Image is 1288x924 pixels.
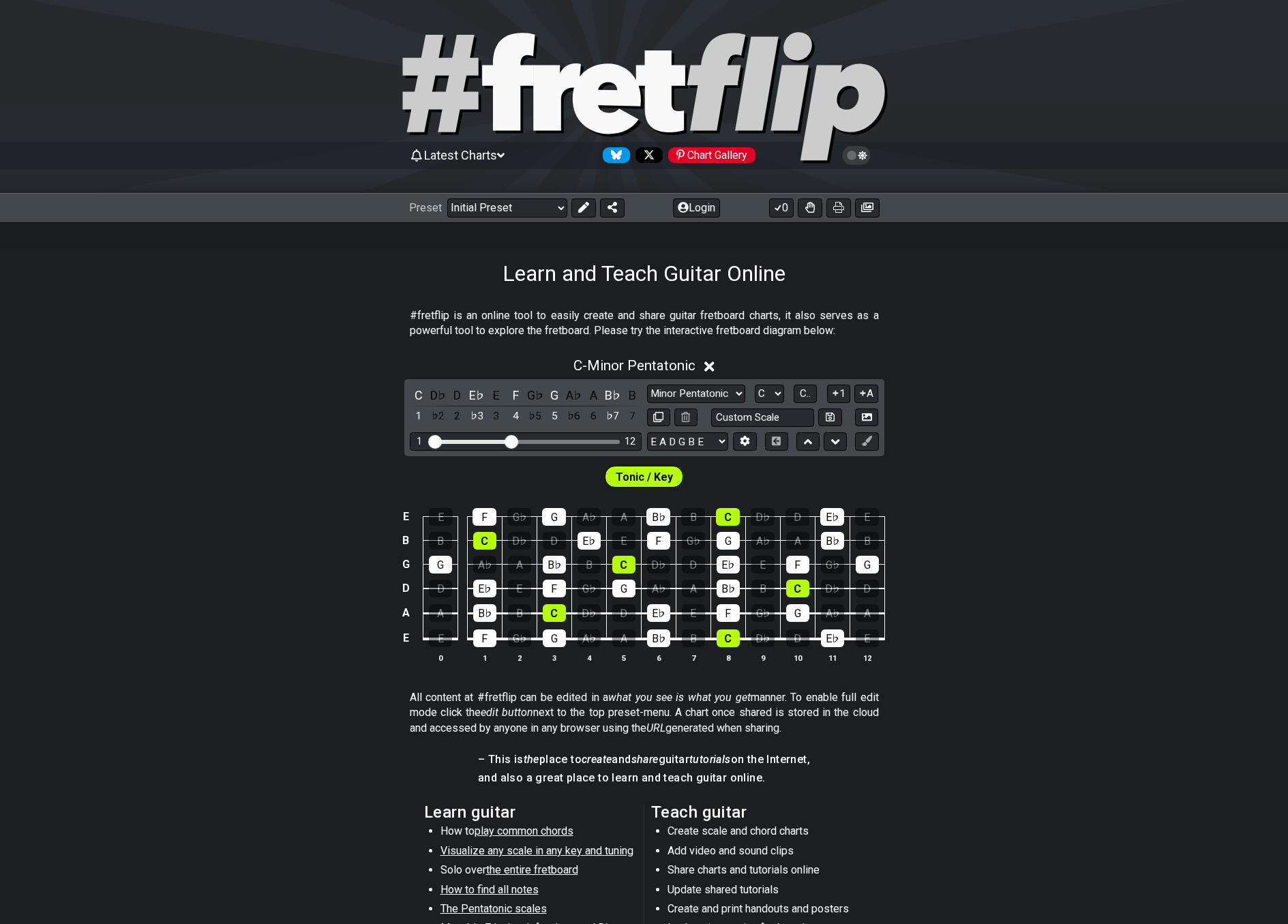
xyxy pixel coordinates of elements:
div: Chart Gallery [668,147,755,163]
th: 10 [780,651,815,665]
button: C.. [794,385,817,403]
div: D♭ [647,556,670,573]
span: C - Minor Pentatonic [573,357,695,374]
div: A♭ [578,629,601,647]
div: toggle pitch class [584,386,602,404]
div: D [612,604,635,622]
li: Share charts and tutorials online [668,863,862,882]
div: C [717,629,740,647]
h4: – This is place to and guitar on the Internet, [478,752,810,767]
p: #fretflip is an online tool to easily create and share guitar fretboard charts, it also serves as... [410,308,879,339]
button: First click edit preset to enable marker editing [855,432,878,451]
div: D [682,556,705,573]
div: F [473,629,496,647]
div: D [785,508,809,526]
span: the entire fretboard [486,863,578,876]
span: Toggle light / dark theme [849,149,865,162]
select: Scale [647,385,745,403]
div: D♭ [578,604,601,622]
button: Login [673,198,720,218]
button: A [854,385,878,403]
div: toggle scale degree [604,407,622,426]
td: A [398,601,414,626]
th: 1 [467,651,502,665]
div: toggle scale degree [507,407,524,426]
div: B♭ [543,556,566,573]
button: Copy [647,408,670,427]
div: 1 [417,436,422,447]
div: G♭ [751,604,775,622]
div: E♭ [647,604,670,622]
div: G [543,629,566,647]
div: toggle pitch class [604,386,622,404]
div: C [543,604,566,622]
span: play common chords [475,824,573,837]
div: A [508,556,531,573]
button: Toggle Dexterity for all fretkits [798,198,822,218]
button: Share Preset [600,198,625,218]
div: A♭ [821,604,844,622]
td: D [398,576,414,601]
li: How to [440,824,635,843]
select: Preset [447,198,567,218]
th: 9 [745,651,780,665]
div: G [786,604,809,622]
h1: Learn and Teach Guitar Online [503,260,785,286]
th: 6 [641,651,676,665]
button: Print [826,198,851,218]
div: A♭ [473,556,496,573]
em: the [524,753,539,766]
button: Create Image [855,408,878,427]
div: A♭ [751,532,775,550]
div: E♭ [821,629,844,647]
div: G [717,532,740,550]
th: 8 [710,651,745,665]
a: Follow #fretflip at Bluesky [597,147,630,163]
div: D [786,629,809,647]
div: A♭ [647,580,670,597]
div: toggle pitch class [565,386,583,404]
div: toggle pitch class [488,386,505,404]
div: G [542,508,566,526]
div: toggle scale degree [429,407,447,426]
button: 1 [827,385,850,403]
div: A [612,508,635,526]
div: D♭ [751,508,775,526]
div: toggle pitch class [468,386,485,404]
div: toggle scale degree [545,407,563,426]
span: How to find all notes [440,883,539,896]
th: 7 [676,651,710,665]
div: E♭ [473,580,496,597]
div: D♭ [508,532,531,550]
li: Update shared tutorials [668,882,862,901]
em: URL [646,721,665,734]
div: toggle scale degree [488,407,505,426]
div: B [856,532,879,550]
li: Create and print handouts and posters [668,901,862,921]
div: B♭ [647,629,670,647]
div: toggle scale degree [468,407,485,426]
div: toggle scale degree [565,407,583,426]
div: E [508,580,531,597]
div: toggle scale degree [526,407,544,426]
div: B♭ [646,508,670,526]
div: A♭ [577,508,601,526]
td: E [398,505,414,529]
em: share [631,753,659,766]
div: E [682,604,705,622]
div: E [429,508,453,526]
li: Solo over [440,863,635,882]
div: B [578,556,601,573]
h2: Teach guitar [651,805,865,820]
button: Delete [674,408,698,427]
a: Follow #fretflip at X [630,147,663,163]
em: create [582,753,612,766]
div: B [682,629,705,647]
div: G [429,556,452,573]
div: toggle scale degree [623,407,641,426]
div: F [473,508,496,526]
em: tutorials [689,753,731,766]
span: Preset [409,201,442,214]
th: 5 [606,651,641,665]
div: toggle pitch class [623,386,641,404]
